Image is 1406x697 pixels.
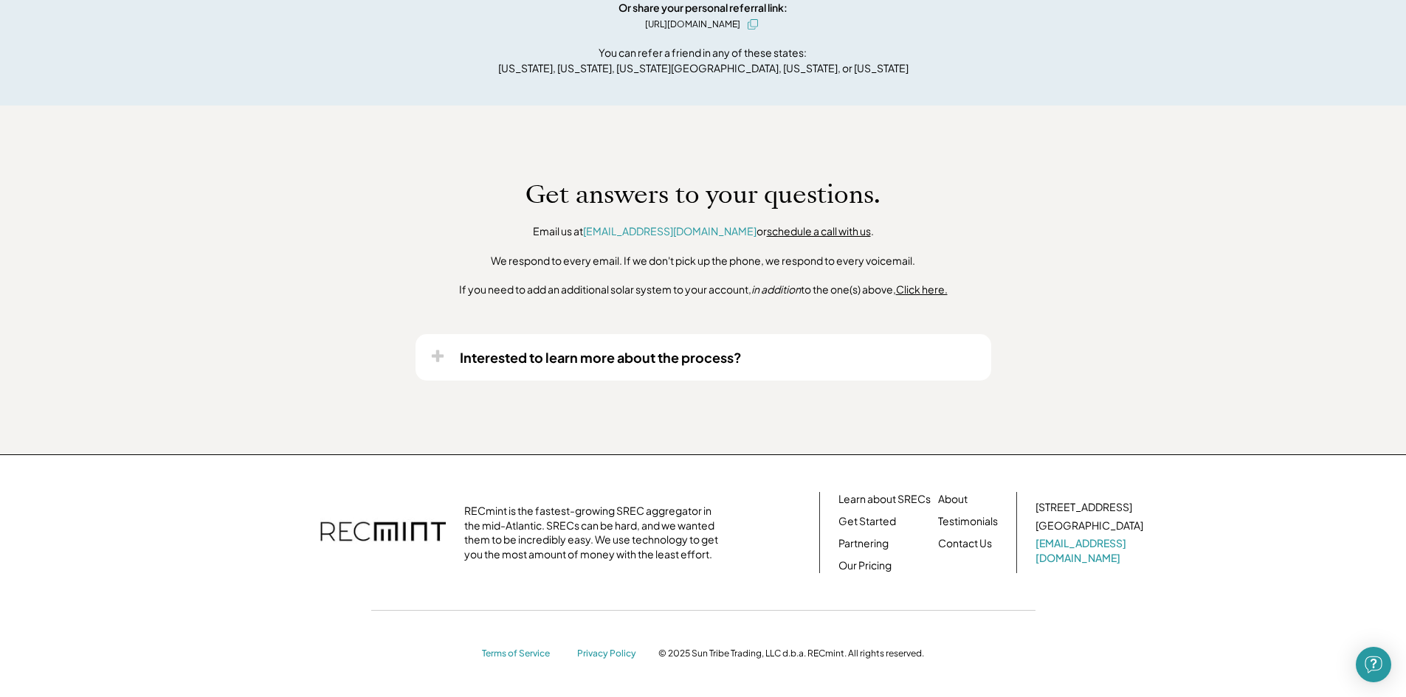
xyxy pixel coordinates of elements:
a: About [938,492,968,507]
a: Testimonials [938,514,998,529]
a: [EMAIL_ADDRESS][DOMAIN_NAME] [1035,536,1146,565]
div: [URL][DOMAIN_NAME] [645,18,740,31]
a: Get Started [838,514,896,529]
div: We respond to every email. If we don't pick up the phone, we respond to every voicemail. [491,254,915,268]
div: RECmint is the fastest-growing SREC aggregator in the mid-Atlantic. SRECs can be hard, and we wan... [464,504,726,561]
div: Email us at or . [533,224,874,239]
img: recmint-logotype%403x.png [320,507,446,558]
a: Learn about SRECs [838,492,931,507]
a: [EMAIL_ADDRESS][DOMAIN_NAME] [583,224,757,237]
em: in addition [751,282,801,296]
div: Interested to learn more about the process? [460,349,742,366]
a: Our Pricing [838,558,892,573]
div: Open Intercom Messenger [1356,647,1391,682]
a: Contact Us [938,536,992,551]
button: click to copy [744,15,762,33]
a: Privacy Policy [577,648,644,660]
u: Click here. [896,282,948,296]
div: [GEOGRAPHIC_DATA] [1035,519,1143,533]
a: schedule a call with us [767,224,871,237]
div: If you need to add an additional solar system to your account, to the one(s) above, [459,282,948,297]
a: Terms of Service [482,648,563,660]
a: Partnering [838,536,889,551]
div: [STREET_ADDRESS] [1035,500,1132,515]
div: © 2025 Sun Tribe Trading, LLC d.b.a. RECmint. All rights reserved. [658,648,924,659]
h1: Get answers to your questions. [525,179,881,210]
div: You can refer a friend in any of these states: [US_STATE], [US_STATE], [US_STATE][GEOGRAPHIC_DATA... [498,45,909,76]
